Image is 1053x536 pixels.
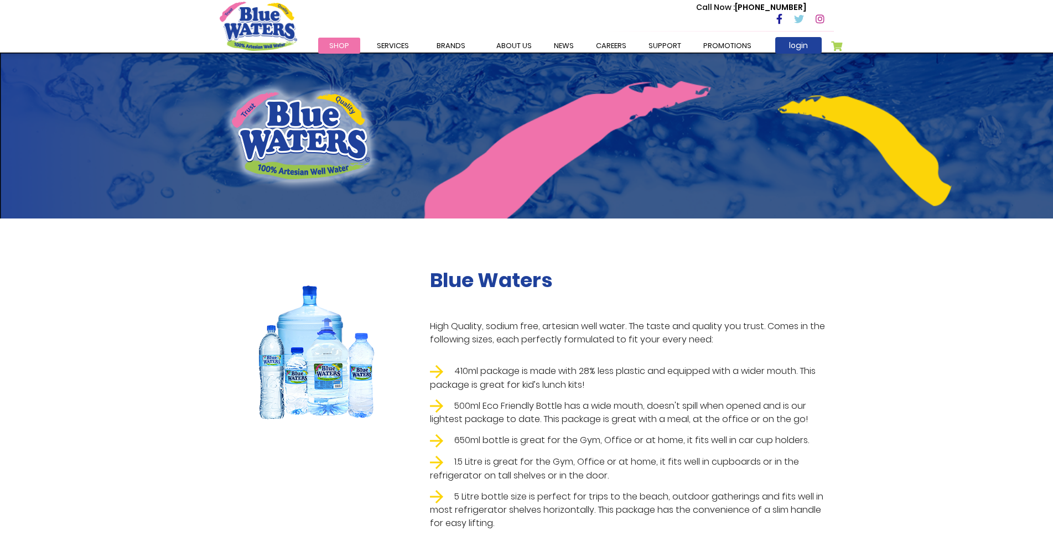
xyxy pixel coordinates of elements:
a: support [637,38,692,54]
p: High Quality, sodium free, artesian well water. The taste and quality you trust. Comes in the fol... [430,320,834,346]
li: 650ml bottle is great for the Gym, Office or at home, it fits well in car cup holders. [430,434,834,447]
a: about us [485,38,543,54]
a: Promotions [692,38,762,54]
a: News [543,38,585,54]
li: 500ml Eco Friendly Bottle has a wide mouth, doesn't spill when opened and is our lightest package... [430,399,834,426]
a: login [775,37,822,54]
a: Services [366,38,420,54]
li: 1.5 Litre is great for the Gym, Office or at home, it fits well in cupboards or in the refrigerat... [430,455,834,482]
li: 410ml package is made with 28% less plastic and equipped with a wider mouth. This package is grea... [430,365,834,392]
span: Brands [437,40,465,51]
a: careers [585,38,637,54]
a: Brands [426,38,476,54]
li: 5 Litre bottle size is perfect for trips to the beach, outdoor gatherings and fits well in most r... [430,490,834,530]
span: Shop [329,40,349,51]
span: Call Now : [696,2,735,13]
span: Services [377,40,409,51]
a: store logo [220,2,297,50]
h2: Blue Waters [430,268,834,292]
p: [PHONE_NUMBER] [696,2,806,13]
a: Shop [318,38,360,54]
